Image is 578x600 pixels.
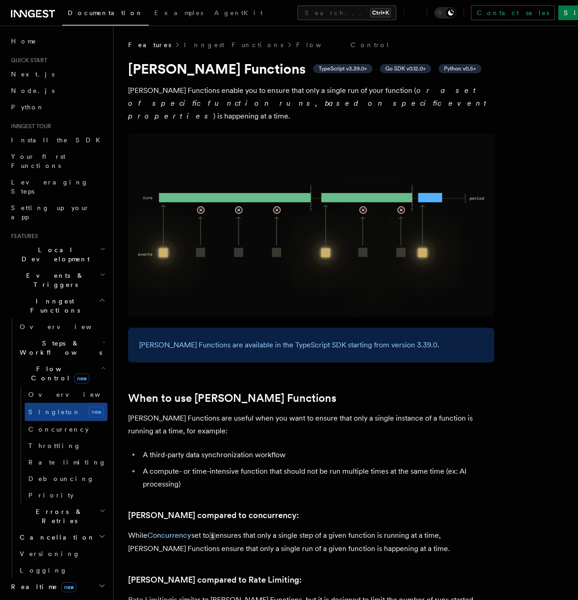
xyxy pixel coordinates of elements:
button: Local Development [7,242,108,267]
a: Python [7,99,108,115]
li: A compute- or time-intensive function that should not be run multiple times at the same time (ex:... [140,465,494,491]
span: Leveraging Steps [11,178,88,195]
span: Singleton [28,408,81,416]
span: Documentation [68,9,143,16]
a: [PERSON_NAME] compared to Rate Limiting: [128,573,302,586]
a: Debouncing [25,470,108,487]
span: Home [11,37,37,46]
a: Throttling [25,438,108,454]
span: Events & Triggers [7,271,100,289]
span: Versioning [20,550,80,557]
button: Realtimenew [7,578,108,595]
span: Concurrency [28,426,89,433]
span: Steps & Workflows [16,339,102,357]
button: Errors & Retries [16,503,108,529]
p: [PERSON_NAME] Functions enable you to ensure that only a single run of your function ( ) is happe... [128,84,494,123]
div: Inngest Functions [7,319,108,578]
a: Overview [25,386,108,403]
a: Concurrency [147,531,191,540]
a: Setting up your app [7,200,108,225]
img: Singleton Functions only process one run at a time. [128,134,494,317]
a: Node.js [7,82,108,99]
span: Inngest tour [7,123,51,130]
span: Features [7,232,38,240]
span: Python v0.5+ [444,65,476,72]
em: or a set of specific function runs, based on specific event properties [128,86,491,120]
a: Home [7,33,108,49]
span: new [74,373,89,384]
span: Overview [20,323,114,330]
span: Setting up your app [11,204,90,221]
li: A third-party data synchronization workflow [140,449,494,461]
p: While set to ensures that only a single step of a given function is running at a time, [PERSON_NA... [128,529,494,555]
span: Inngest Functions [7,297,99,315]
span: TypeScript v3.39.0+ [319,65,367,72]
a: Singletonnew [25,403,108,421]
a: [PERSON_NAME] compared to concurrency: [128,509,299,522]
a: Contact sales [471,5,555,20]
button: Inngest Functions [7,293,108,319]
span: Throttling [28,442,81,449]
a: Install the SDK [7,132,108,148]
span: Examples [154,9,203,16]
a: Priority [25,487,108,503]
span: Flow Control [16,364,101,383]
p: [PERSON_NAME] Functions are available in the TypeScript SDK starting from version 3.39.0. [139,339,483,351]
span: Python [11,103,44,111]
span: Debouncing [28,475,94,482]
p: [PERSON_NAME] Functions are useful when you want to ensure that only a single instance of a funct... [128,412,494,438]
span: Errors & Retries [16,507,99,525]
span: Overview [28,391,123,398]
kbd: Ctrl+K [370,8,391,17]
span: Realtime [7,582,76,591]
a: Flow Control [296,40,390,49]
button: Search...Ctrl+K [297,5,396,20]
span: Logging [20,567,67,574]
span: Go SDK v0.12.0+ [385,65,426,72]
a: Logging [16,562,108,578]
a: Next.js [7,66,108,82]
button: Flow Controlnew [16,361,108,386]
a: Overview [16,319,108,335]
span: Quick start [7,57,47,64]
span: new [89,406,104,417]
button: Toggle dark mode [434,7,456,18]
a: Versioning [16,546,108,562]
a: Your first Functions [7,148,108,174]
a: Examples [149,3,209,25]
a: Concurrency [25,421,108,438]
button: Events & Triggers [7,267,108,293]
span: AgentKit [214,9,263,16]
span: Local Development [7,245,100,264]
h1: [PERSON_NAME] Functions [128,60,494,77]
span: Priority [28,492,74,499]
div: Flow Controlnew [16,386,108,503]
span: Node.js [11,87,54,94]
span: Cancellation [16,533,95,542]
span: new [61,582,76,592]
span: Next.js [11,70,54,78]
a: AgentKit [209,3,268,25]
a: Documentation [62,3,149,26]
span: Features [128,40,171,49]
span: Your first Functions [11,153,65,169]
span: Rate limiting [28,459,106,466]
a: Rate limiting [25,454,108,470]
a: Inngest Functions [184,40,283,49]
a: When to use [PERSON_NAME] Functions [128,392,336,405]
button: Steps & Workflows [16,335,108,361]
a: Leveraging Steps [7,174,108,200]
span: Install the SDK [11,136,106,144]
button: Cancellation [16,529,108,546]
code: 1 [209,532,216,540]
